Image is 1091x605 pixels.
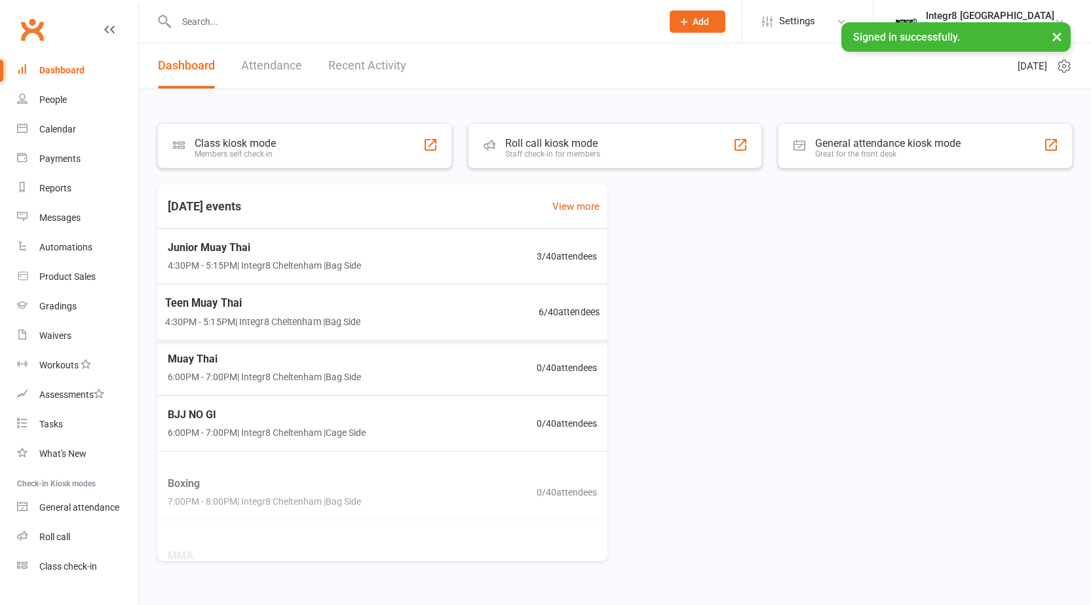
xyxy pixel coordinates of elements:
[537,361,597,375] span: 0 / 40 attendees
[537,249,597,263] span: 3 / 40 attendees
[168,547,366,564] span: MMA
[39,448,86,459] div: What's New
[505,137,600,149] div: Roll call kiosk mode
[39,183,71,193] div: Reports
[168,258,361,273] span: 4:30PM - 5:15PM | Integr8 Cheltenham | Bag Side
[17,321,138,351] a: Waivers
[157,195,252,218] h3: [DATE] events
[39,212,81,223] div: Messages
[17,522,138,552] a: Roll call
[39,561,97,572] div: Class check-in
[893,9,919,35] img: thumb_image1744271085.png
[39,301,77,311] div: Gradings
[17,56,138,85] a: Dashboard
[165,314,361,329] span: 4:30PM - 5:15PM | Integr8 Cheltenham | Bag Side
[17,144,138,174] a: Payments
[17,85,138,115] a: People
[39,124,76,134] div: Calendar
[168,426,366,440] span: 6:00PM - 7:00PM | Integr8 Cheltenham | Cage Side
[17,292,138,321] a: Gradings
[17,410,138,439] a: Tasks
[1018,58,1047,74] span: [DATE]
[670,10,725,33] button: Add
[39,502,119,513] div: General attendance
[17,115,138,144] a: Calendar
[926,10,1054,22] div: Integr8 [GEOGRAPHIC_DATA]
[168,351,361,368] span: Muay Thai
[172,12,653,31] input: Search...
[17,174,138,203] a: Reports
[815,149,961,159] div: Great for the front desk
[165,294,361,311] span: Teen Muay Thai
[158,43,215,88] a: Dashboard
[39,65,85,75] div: Dashboard
[241,43,302,88] a: Attendance
[39,271,96,282] div: Product Sales
[537,557,597,572] span: 0 / 40 attendees
[1045,22,1069,50] button: ×
[926,22,1054,33] div: Integr8 [GEOGRAPHIC_DATA]
[17,203,138,233] a: Messages
[17,493,138,522] a: General attendance kiosk mode
[168,370,361,384] span: 6:00PM - 7:00PM | Integr8 Cheltenham | Bag Side
[39,242,92,252] div: Automations
[693,16,709,27] span: Add
[505,149,600,159] div: Staff check-in for members
[195,149,276,159] div: Members self check-in
[537,484,597,499] span: 0 / 40 attendees
[168,475,361,492] span: Boxing
[17,351,138,380] a: Workouts
[168,406,366,423] span: BJJ NO GI
[39,330,71,341] div: Waivers
[779,7,815,36] span: Settings
[552,199,600,214] a: View more
[17,552,138,581] a: Class kiosk mode
[39,532,70,542] div: Roll call
[16,13,48,46] a: Clubworx
[39,360,79,370] div: Workouts
[168,494,361,509] span: 7:00PM - 8:00PM | Integr8 Cheltenham | Bag Side
[17,262,138,292] a: Product Sales
[39,153,81,164] div: Payments
[853,31,960,43] span: Signed in successfully.
[168,239,361,256] span: Junior Muay Thai
[328,43,406,88] a: Recent Activity
[815,137,961,149] div: General attendance kiosk mode
[39,94,67,105] div: People
[17,233,138,262] a: Automations
[539,304,600,319] span: 6 / 40 attendees
[17,380,138,410] a: Assessments
[17,439,138,469] a: What's New
[195,137,276,149] div: Class kiosk mode
[537,416,597,431] span: 0 / 40 attendees
[39,419,63,429] div: Tasks
[39,389,104,400] div: Assessments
